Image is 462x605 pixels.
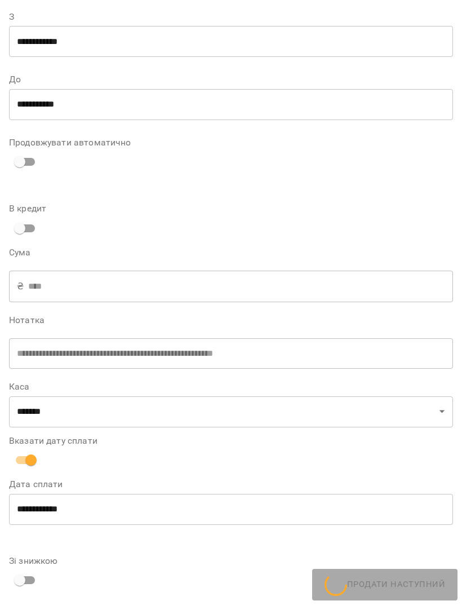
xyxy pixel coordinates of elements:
label: З [9,12,453,21]
label: Сума [9,248,453,257]
label: До [9,75,453,84]
label: Продовжувати автоматично [9,138,453,147]
label: Дата сплати [9,480,453,489]
p: ₴ [17,280,24,293]
label: Вказати дату сплати [9,436,453,445]
label: Нотатка [9,316,453,325]
label: Зі знижкою [9,557,453,566]
label: В кредит [9,204,453,213]
label: Каса [9,382,453,391]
